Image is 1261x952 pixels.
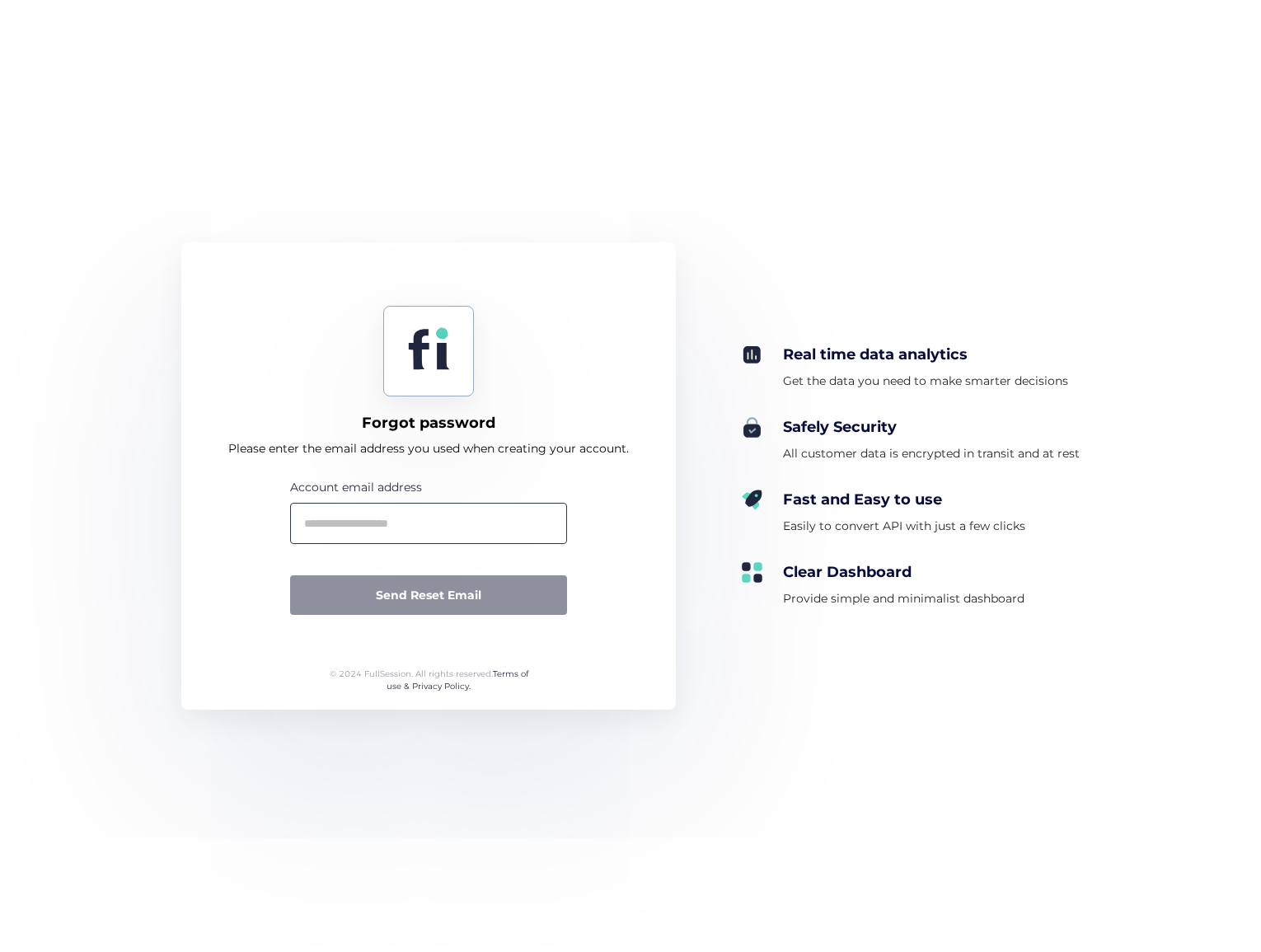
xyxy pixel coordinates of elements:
button: Send Reset Email [290,575,567,615]
div: Account email address [290,478,567,496]
div: Easily to convert API with just a few clicks [783,516,1025,536]
a: Terms of use & Privacy Policy. [387,668,528,692]
div: Clear Dashboard [783,562,1024,582]
div: © 2024 FullSession. All rights reserved. [322,668,536,693]
div: Real time data analytics [783,345,1068,364]
div: Forgot password [362,413,495,433]
div: Fast and Easy to use [783,490,1025,509]
div: Please enter the email address you used when creating your account. [228,438,629,458]
div: Get the data you need to make smarter decisions [783,371,1068,391]
div: All customer data is encrypted in transit and at rest [783,443,1080,463]
div: Safely Security [783,417,1080,437]
div: Provide simple and minimalist dashboard [783,589,1024,608]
